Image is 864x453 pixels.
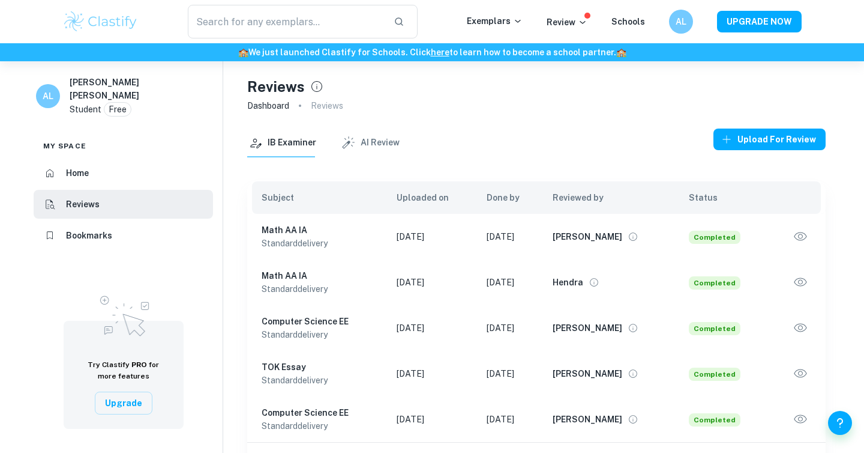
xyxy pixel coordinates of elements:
a: Upload for review [713,129,826,157]
h6: Computer Science EE [262,315,377,328]
span: 🏫 [238,47,248,57]
th: Status [679,181,769,214]
td: [DATE] [387,351,477,397]
a: here [431,47,449,57]
h6: [PERSON_NAME] [PERSON_NAME] [70,76,156,102]
h6: We just launched Clastify for Schools. Click to learn how to become a school partner. [2,46,862,59]
h6: Bookmarks [66,229,112,242]
td: [DATE] [477,397,543,442]
img: Clastify logo [62,10,139,34]
span: 🏫 [616,47,626,57]
p: standard delivery [262,282,377,296]
a: Bookmarks [34,221,213,250]
th: Reviewed by [543,181,679,214]
h6: [PERSON_NAME] [553,230,622,243]
h6: Math AA IA [262,269,377,282]
p: Student [70,103,101,116]
th: Uploaded on [387,181,477,214]
span: Completed [689,276,740,290]
button: View full profile [625,411,641,428]
td: [DATE] [387,305,477,351]
span: Completed [689,368,740,381]
button: Help and Feedback [828,411,852,435]
a: Home [34,159,213,187]
p: Reviews [311,99,343,112]
a: Reviews [34,190,213,219]
span: My space [43,141,86,151]
button: IB Examiner [247,129,316,157]
a: Schools [611,17,645,26]
p: standard delivery [262,419,377,433]
button: Upgrade [95,392,152,415]
td: [DATE] [387,397,477,442]
button: View full profile [625,365,641,382]
button: AL [669,10,693,34]
h6: Computer Science EE [262,406,377,419]
span: Completed [689,413,740,427]
td: [DATE] [387,214,477,260]
p: Free [109,103,127,116]
h6: [PERSON_NAME] [553,413,622,426]
p: standard delivery [262,237,377,250]
a: Dashboard [247,97,289,114]
h6: [PERSON_NAME] [553,367,622,380]
td: [DATE] [477,305,543,351]
td: [DATE] [387,260,477,305]
th: Subject [247,181,387,214]
p: Exemplars [467,14,523,28]
td: [DATE] [477,260,543,305]
h6: Home [66,166,89,180]
h6: AL [41,90,55,103]
button: View full profile [625,228,641,245]
button: AI Review [340,129,400,157]
h6: Math AA IA [262,223,377,237]
h6: Try Clastify for more features [78,359,169,382]
span: Completed [689,322,740,335]
td: [DATE] [477,214,543,260]
h6: TOK Essay [262,360,377,374]
p: standard delivery [262,328,377,341]
button: Upload for review [713,129,826,150]
td: [DATE] [477,351,543,397]
p: standard delivery [262,374,377,387]
h6: AL [674,15,688,28]
h4: Reviews [247,76,305,97]
button: View full profile [586,274,602,291]
h6: Hendra [553,276,583,289]
span: PRO [131,360,147,369]
span: Completed [689,231,740,244]
img: Upgrade to Pro [94,288,154,340]
h6: [PERSON_NAME] [553,321,622,335]
h6: Reviews [66,198,100,211]
input: Search for any exemplars... [188,5,384,38]
button: UPGRADE NOW [717,11,802,32]
button: View full profile [625,320,641,336]
p: Review [547,16,587,29]
th: Done by [477,181,543,214]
